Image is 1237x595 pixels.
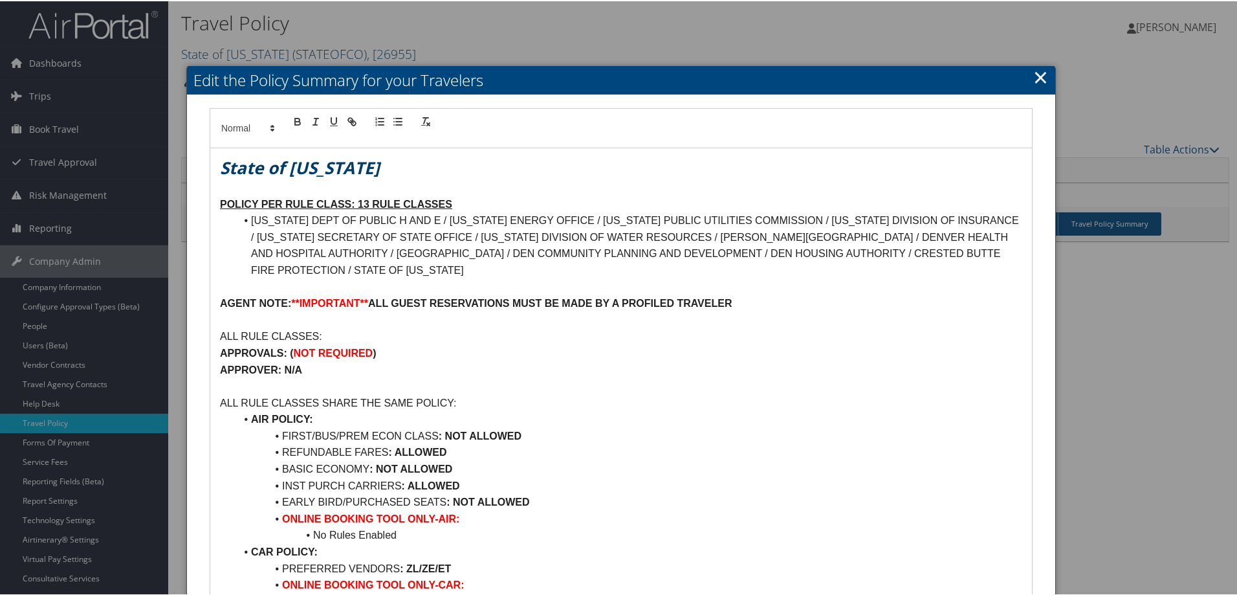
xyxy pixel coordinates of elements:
li: INST PURCH CARRIERS [235,477,1022,493]
strong: NOT REQUIRED [293,346,373,357]
strong: : ALLOWED [388,445,446,456]
strong: APPROVALS: ( [220,346,293,357]
strong: : NOT ALLOWED [439,429,521,440]
p: ALL RULE CLASSES: [220,327,1022,344]
strong: ALL GUEST RESERVATIONS MUST BE MADE BY A PROFILED TRAVELER [368,297,732,308]
li: FIRST/BUS/PREM ECON CLASS [235,427,1022,443]
li: REFUNDABLE FARES [235,443,1022,460]
h2: Edit the Policy Summary for your Travelers [187,65,1055,93]
p: ALL RULE CLASSES SHARE THE SAME POLICY: [220,394,1022,410]
a: Close [1033,63,1048,89]
strong: AIR POLICY: [251,412,313,423]
strong: ONLINE BOOKING TOOL ONLY-CAR: [282,578,465,589]
strong: APPROVER: N/A [220,363,302,374]
strong: ONLINE BOOKING TOOL ONLY-AIR: [282,512,459,523]
li: BASIC ECONOMY [235,460,1022,477]
li: EARLY BIRD/PURCHASED SEATS [235,493,1022,510]
strong: AGENT NOTE: [220,297,291,308]
strong: : NOT ALLOWED [369,462,452,473]
em: State of [US_STATE] [220,155,380,178]
strong: : ALLOWED [402,479,460,490]
li: No Rules Enabled [235,526,1022,543]
li: PREFERRED VENDORS [235,559,1022,576]
strong: ) [373,346,376,357]
strong: CAR POLICY: [251,545,318,556]
strong: : ZL/ZE/ET [400,562,451,573]
li: [US_STATE] DEPT OF PUBLIC H AND E / [US_STATE] ENERGY OFFICE / [US_STATE] PUBLIC UTILITIES COMMIS... [235,211,1022,277]
u: POLICY PER RULE CLASS: 13 RULE CLASSES [220,197,452,208]
strong: : NOT ALLOWED [446,495,529,506]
